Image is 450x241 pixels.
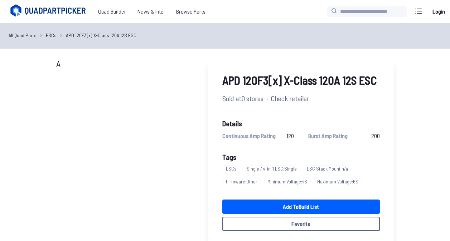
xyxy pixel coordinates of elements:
[56,58,61,69] span: A
[430,4,447,19] a: Login
[222,217,380,231] button: Favorite
[271,93,309,104] span: Check retailer
[170,4,211,19] a: Browse Parts
[371,132,380,140] span: 200
[222,178,261,185] span: Firmware : Other
[303,165,352,172] span: ESC Stack Mount : n/a
[222,200,380,214] a: Add toBuild List
[222,132,276,140] span: Continuous Amp Rating
[266,93,268,104] span: ·
[308,132,348,140] span: Burst Amp Rating
[222,162,243,175] a: ESCs
[243,162,303,175] a: Single / 4-in-1 ESC:Single
[264,178,311,185] span: Minimum Voltage : 4S
[132,4,170,19] a: News & Intel
[66,31,136,39] a: APD 120F3[x] X-Class 120A 12S ESC
[264,175,314,188] a: Minimum Voltage:4S
[222,165,240,172] span: ESCs
[222,72,380,89] span: APD 120F3[x] X-Class 120A 12S ESC
[314,175,365,188] a: Maximum Voltage:6S
[314,178,362,185] span: Maximum Voltage : 6S
[222,153,236,161] span: Tags
[286,132,294,140] span: 120
[46,31,57,39] a: ESCs
[222,93,263,104] span: Sold at 0 stores
[222,118,380,129] span: Details
[222,175,264,188] a: Firmware:Other
[303,162,354,175] a: ESC Stack Mount:n/a
[243,165,300,172] span: Single / 4-in-1 ESC : Single
[92,4,132,19] a: Quad Builder
[9,31,37,39] a: All Quad Parts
